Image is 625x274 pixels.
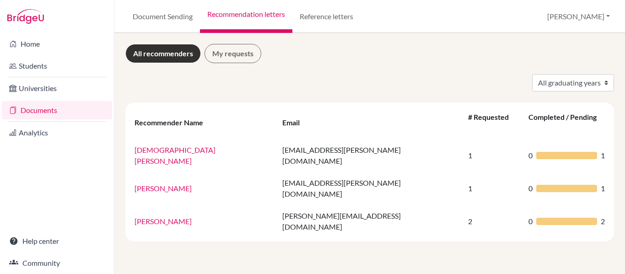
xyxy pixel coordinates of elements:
a: [DEMOGRAPHIC_DATA][PERSON_NAME] [135,145,216,165]
a: Documents [2,101,112,119]
span: 1 [601,183,605,194]
a: Universities [2,79,112,97]
a: Community [2,254,112,272]
span: 0 [528,150,533,161]
span: 2 [601,216,605,227]
button: [PERSON_NAME] [543,8,614,25]
td: 2 [463,205,523,238]
a: [PERSON_NAME] [135,184,192,193]
td: [EMAIL_ADDRESS][PERSON_NAME][DOMAIN_NAME] [277,172,463,205]
td: [EMAIL_ADDRESS][PERSON_NAME][DOMAIN_NAME] [277,139,463,172]
td: 1 [463,139,523,172]
div: Email [282,118,309,127]
a: Home [2,35,112,53]
div: Recommender Name [135,118,212,127]
a: All recommenders [125,44,201,63]
div: Completed / Pending [528,113,597,132]
span: 0 [528,183,533,194]
td: [PERSON_NAME][EMAIL_ADDRESS][DOMAIN_NAME] [277,205,463,238]
a: [PERSON_NAME] [135,217,192,226]
a: Students [2,57,112,75]
span: 0 [528,216,533,227]
a: Analytics [2,124,112,142]
div: # Requested [468,113,509,132]
span: 1 [601,150,605,161]
td: 1 [463,172,523,205]
a: Help center [2,232,112,250]
a: My requests [205,44,261,63]
img: Bridge-U [7,9,44,24]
